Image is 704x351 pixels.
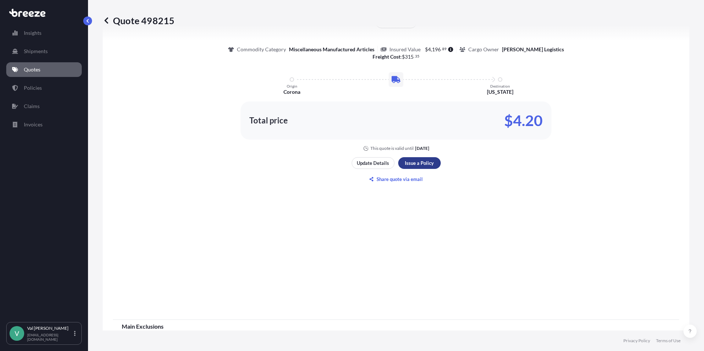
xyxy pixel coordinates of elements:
[24,121,43,128] p: Invoices
[103,15,175,26] p: Quote 498215
[24,84,42,92] p: Policies
[405,54,414,59] span: 315
[24,48,48,55] p: Shipments
[623,338,650,344] a: Privacy Policy
[398,157,441,169] button: Issue a Policy
[24,103,40,110] p: Claims
[415,55,419,58] span: 35
[370,145,414,151] p: This quote is valid until
[6,117,82,132] a: Invoices
[425,47,428,52] span: $
[468,46,499,53] p: Cargo Owner
[15,330,19,337] span: V
[389,46,421,53] p: Insured Value
[405,159,434,167] p: Issue a Policy
[24,29,41,37] p: Insights
[6,26,82,40] a: Insights
[24,66,40,73] p: Quotes
[502,46,564,53] p: [PERSON_NAME] Logistics
[414,55,415,58] span: .
[373,53,419,60] p: :
[415,145,429,151] p: [DATE]
[432,47,441,52] span: 196
[442,48,447,50] span: 89
[6,44,82,59] a: Shipments
[6,81,82,95] a: Policies
[656,338,681,344] a: Terms of Use
[373,53,400,60] b: Freight Cost
[249,117,288,124] p: Total price
[428,47,431,52] span: 4
[6,99,82,114] a: Claims
[287,84,297,88] p: Origin
[27,333,73,341] p: [EMAIL_ADDRESS][DOMAIN_NAME]
[27,325,73,331] p: Val [PERSON_NAME]
[490,84,510,88] p: Destination
[237,46,286,53] p: Commodity Category
[122,323,670,330] span: Main Exclusions
[487,88,513,96] p: [US_STATE]
[352,173,441,185] button: Share quote via email
[357,159,389,167] p: Update Details
[402,54,405,59] span: $
[441,48,442,50] span: .
[431,47,432,52] span: ,
[6,62,82,77] a: Quotes
[352,157,395,169] button: Update Details
[504,115,543,126] p: $4.20
[122,323,670,337] div: Main Exclusions
[283,88,300,96] p: Corona
[289,46,374,53] p: Miscellaneous Manufactured Articles
[377,175,423,183] p: Share quote via email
